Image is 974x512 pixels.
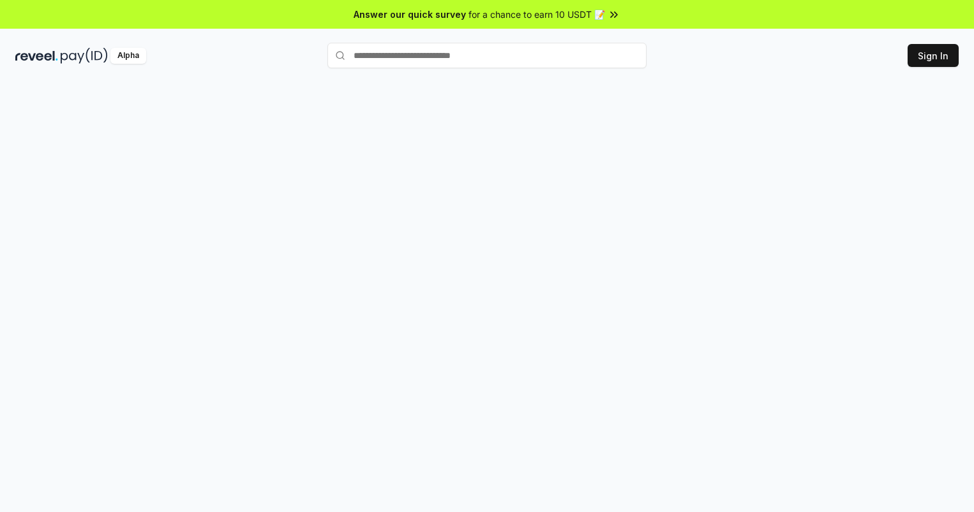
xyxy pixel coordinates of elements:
div: Alpha [110,48,146,64]
span: Answer our quick survey [354,8,466,21]
img: reveel_dark [15,48,58,64]
img: pay_id [61,48,108,64]
button: Sign In [908,44,959,67]
span: for a chance to earn 10 USDT 📝 [468,8,605,21]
